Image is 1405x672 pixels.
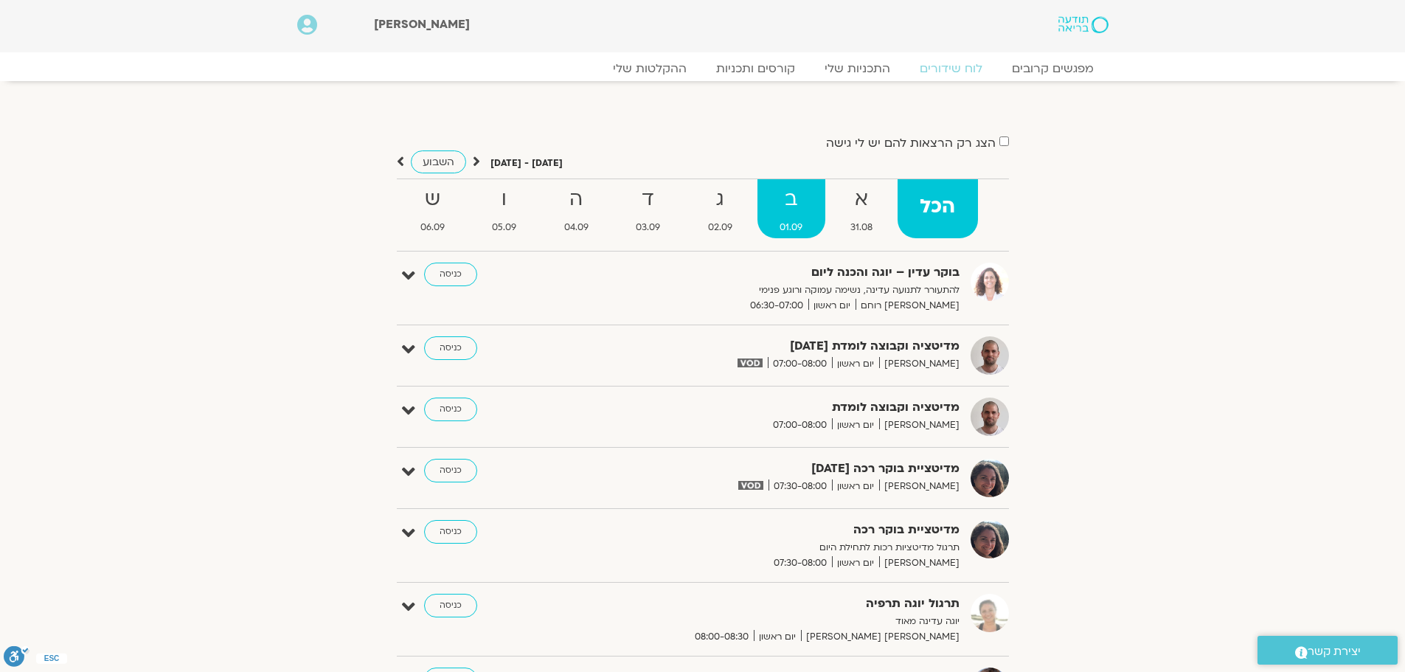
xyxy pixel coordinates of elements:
[614,179,683,238] a: ד03.09
[768,418,832,433] span: 07:00-08:00
[542,183,611,216] strong: ה
[757,220,825,235] span: 01.09
[598,336,960,356] strong: מדיטציה וקבוצה לומדת [DATE]
[1308,642,1361,662] span: יצירת קשר
[686,179,755,238] a: ג02.09
[614,183,683,216] strong: ד
[738,481,763,490] img: vodicon
[424,336,477,360] a: כניסה
[424,398,477,421] a: כניסה
[810,61,905,76] a: התכניות שלי
[542,220,611,235] span: 04.09
[598,520,960,540] strong: מדיטציית בוקר רכה
[411,150,466,173] a: השבוע
[832,479,879,494] span: יום ראשון
[826,136,996,150] label: הצג רק הרצאות להם יש לי גישה
[757,183,825,216] strong: ב
[374,16,470,32] span: [PERSON_NAME]
[769,479,832,494] span: 07:30-08:00
[801,629,960,645] span: [PERSON_NAME] [PERSON_NAME]
[686,183,755,216] strong: ג
[614,220,683,235] span: 03.09
[398,183,468,216] strong: ש
[297,61,1109,76] nav: Menu
[769,555,832,571] span: 07:30-08:00
[754,629,801,645] span: יום ראשון
[470,183,539,216] strong: ו
[832,555,879,571] span: יום ראשון
[542,179,611,238] a: ה04.09
[598,398,960,418] strong: מדיטציה וקבוצה לומדת
[905,61,997,76] a: לוח שידורים
[832,356,879,372] span: יום ראשון
[598,540,960,555] p: תרגול מדיטציות רכות לתחילת היום
[598,61,701,76] a: ההקלטות שלי
[598,283,960,298] p: להתעורר לתנועה עדינה, נשימה עמוקה ורוגע פנימי
[398,220,468,235] span: 06.09
[690,629,754,645] span: 08:00-08:30
[424,459,477,482] a: כניסה
[879,418,960,433] span: [PERSON_NAME]
[598,263,960,283] strong: בוקר עדין – יוגה והכנה ליום
[490,156,563,171] p: [DATE] - [DATE]
[898,179,978,238] a: הכל
[828,179,895,238] a: א31.08
[470,220,539,235] span: 05.09
[879,479,960,494] span: [PERSON_NAME]
[856,298,960,314] span: [PERSON_NAME] רוחם
[757,179,825,238] a: ב01.09
[828,183,895,216] strong: א
[745,298,808,314] span: 06:30-07:00
[828,220,895,235] span: 31.08
[701,61,810,76] a: קורסים ותכניות
[1257,636,1398,665] a: יצירת קשר
[768,356,832,372] span: 07:00-08:00
[423,155,454,169] span: השבוע
[470,179,539,238] a: ו05.09
[879,555,960,571] span: [PERSON_NAME]
[424,263,477,286] a: כניסה
[686,220,755,235] span: 02.09
[832,418,879,433] span: יום ראשון
[808,298,856,314] span: יום ראשון
[424,520,477,544] a: כניסה
[997,61,1109,76] a: מפגשים קרובים
[898,190,978,224] strong: הכל
[398,179,468,238] a: ש06.09
[738,358,762,367] img: vodicon
[598,614,960,629] p: יוגה עדינה מאוד
[879,356,960,372] span: [PERSON_NAME]
[598,459,960,479] strong: מדיטציית בוקר רכה [DATE]
[424,594,477,617] a: כניסה
[598,594,960,614] strong: תרגול יוגה תרפיה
